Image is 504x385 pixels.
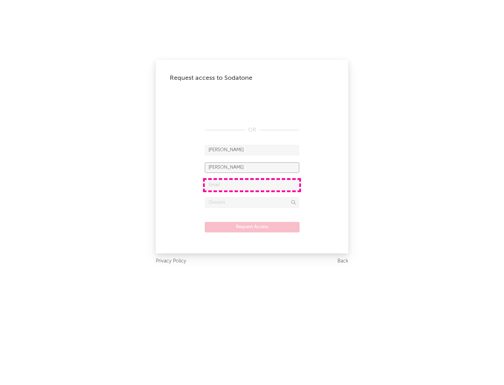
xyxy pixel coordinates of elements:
[205,180,299,190] input: Email
[205,145,299,155] input: First Name
[337,257,348,266] a: Back
[156,257,186,266] a: Privacy Policy
[205,197,299,208] input: Division
[205,126,299,134] div: OR
[205,162,299,173] input: Last Name
[170,74,334,82] div: Request access to Sodatone
[205,222,300,232] button: Request Access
